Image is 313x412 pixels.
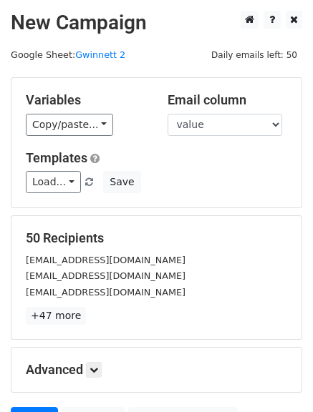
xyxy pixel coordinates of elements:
[26,362,287,378] h5: Advanced
[103,171,140,193] button: Save
[26,230,287,246] h5: 50 Recipients
[26,171,81,193] a: Load...
[206,49,302,60] a: Daily emails left: 50
[11,11,302,35] h2: New Campaign
[206,47,302,63] span: Daily emails left: 50
[75,49,125,60] a: Gwinnett 2
[26,307,86,325] a: +47 more
[26,92,146,108] h5: Variables
[26,255,186,265] small: [EMAIL_ADDRESS][DOMAIN_NAME]
[26,270,186,281] small: [EMAIL_ADDRESS][DOMAIN_NAME]
[26,114,113,136] a: Copy/paste...
[26,287,186,298] small: [EMAIL_ADDRESS][DOMAIN_NAME]
[168,92,288,108] h5: Email column
[11,49,125,60] small: Google Sheet:
[26,150,87,165] a: Templates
